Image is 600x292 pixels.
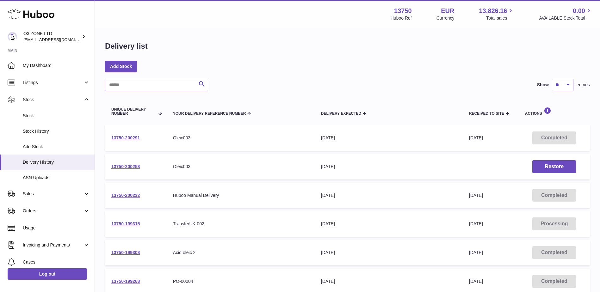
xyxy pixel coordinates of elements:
span: Stock History [23,128,90,134]
div: PO-00004 [173,278,308,284]
button: Restore [532,160,576,173]
a: 0.00 AVAILABLE Stock Total [539,7,592,21]
div: Huboo Ref [391,15,412,21]
div: Oleic003 [173,135,308,141]
div: [DATE] [321,135,456,141]
span: Add Stock [23,144,90,150]
span: Stock [23,97,83,103]
span: Unique Delivery Number [111,107,155,116]
h1: Delivery list [105,41,148,51]
span: Listings [23,80,83,86]
span: Your Delivery Reference Number [173,112,246,116]
div: Actions [525,107,584,116]
div: Huboo Manual Delivery [173,192,308,198]
span: Total sales [486,15,514,21]
label: Show [537,82,549,88]
div: Currency [436,15,455,21]
a: 13750-200258 [111,164,140,169]
span: Invoicing and Payments [23,242,83,248]
div: TransferUK-002 [173,221,308,227]
span: [DATE] [469,279,483,284]
strong: 13750 [394,7,412,15]
span: [DATE] [469,250,483,255]
span: My Dashboard [23,63,90,69]
span: AVAILABLE Stock Total [539,15,592,21]
a: Add Stock [105,61,137,72]
span: Cases [23,259,90,265]
span: [DATE] [469,221,483,226]
span: Usage [23,225,90,231]
a: 13750-199308 [111,250,140,255]
div: O3 ZONE LTD [23,31,80,43]
div: [DATE] [321,250,456,256]
div: [DATE] [321,221,456,227]
span: Delivery History [23,159,90,165]
a: 13750-199315 [111,221,140,226]
div: [DATE] [321,164,456,170]
div: Oleic003 [173,164,308,170]
span: Delivery Expected [321,112,361,116]
div: [DATE] [321,278,456,284]
span: 13,826.16 [479,7,507,15]
a: 13750-199268 [111,279,140,284]
span: [DATE] [469,193,483,198]
span: [EMAIL_ADDRESS][DOMAIN_NAME] [23,37,93,42]
a: 13750-200291 [111,135,140,140]
span: [DATE] [469,135,483,140]
span: Stock [23,113,90,119]
strong: EUR [441,7,454,15]
img: hello@o3zoneltd.co.uk [8,32,17,41]
span: 0.00 [573,7,585,15]
span: Sales [23,191,83,197]
div: Acid oleic 2 [173,250,308,256]
div: [DATE] [321,192,456,198]
a: 13750-200232 [111,193,140,198]
a: Log out [8,268,87,280]
span: Orders [23,208,83,214]
span: Received to Site [469,112,504,116]
span: ASN Uploads [23,175,90,181]
span: entries [577,82,590,88]
a: 13,826.16 Total sales [479,7,514,21]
